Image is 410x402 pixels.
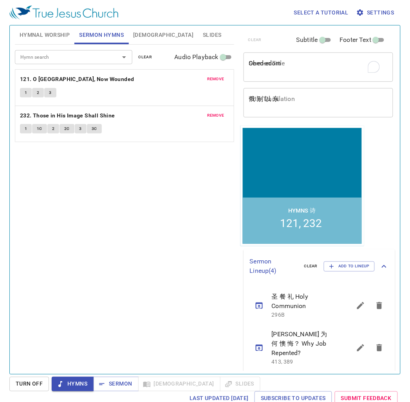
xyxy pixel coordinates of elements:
button: 1 [20,88,32,97]
span: remove [207,76,224,83]
button: 3C [87,124,102,133]
button: remove [202,111,229,120]
span: 1C [37,125,42,132]
span: [PERSON_NAME] 为 何 懊 悔？ Why Job Repented? [272,330,332,358]
span: 3 [79,125,82,132]
button: 2 [32,88,44,97]
button: 3 [75,124,87,133]
div: Sermon Lineup(4)clearAdd to Lineup [244,249,395,284]
button: 2C [60,124,74,133]
p: 296B [272,311,332,319]
span: [DEMOGRAPHIC_DATA] [133,30,193,40]
span: Subtitle [296,35,318,45]
button: Turn Off [9,377,49,391]
span: 1 [25,125,27,132]
span: clear [139,54,152,61]
button: clear [134,52,157,62]
span: Turn Off [16,379,43,389]
button: clear [300,262,323,271]
span: Hymnal Worship [20,30,70,40]
span: Footer Text [340,35,372,45]
span: 2C [64,125,70,132]
span: clear [304,263,318,270]
span: 3C [92,125,97,132]
button: 232. Those in His Image Shall Shine [20,111,116,121]
span: 圣 餐 礼 Holy Communion [272,292,332,311]
span: Select a tutorial [294,8,349,18]
button: Select a tutorial [291,5,352,20]
button: remove [202,74,229,84]
span: Slides [203,30,221,40]
span: 1 [25,89,27,96]
button: Add to Lineup [324,261,375,272]
button: Settings [355,5,397,20]
button: 1 [20,124,32,133]
button: 2 [47,124,59,133]
button: 3 [44,88,56,97]
p: Sermon Lineup ( 4 ) [250,257,298,276]
span: Add to Lineup [329,263,370,270]
button: Hymns [52,377,94,391]
button: Open [119,52,130,63]
b: 121. O [GEOGRAPHIC_DATA], Now Wounded [20,74,134,84]
span: Hymns [58,379,87,389]
span: remove [207,112,224,119]
button: 121. O [GEOGRAPHIC_DATA], Now Wounded [20,74,135,84]
button: 1C [32,124,47,133]
button: Sermon [93,377,138,391]
span: Audio Playback [175,52,219,62]
span: 2 [37,89,39,96]
p: 413, 389 [272,358,332,366]
span: Settings [358,8,394,18]
textarea: To enrich screen reader interactions, please activate Accessibility in Grammarly extension settings [249,59,388,74]
span: Sermon [99,379,132,389]
span: Sermon Hymns [79,30,124,40]
span: 3 [49,89,51,96]
img: True Jesus Church [9,5,118,20]
span: 2 [52,125,54,132]
b: 232. Those in His Image Shall Shine [20,111,115,121]
iframe: from-child [240,126,364,246]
